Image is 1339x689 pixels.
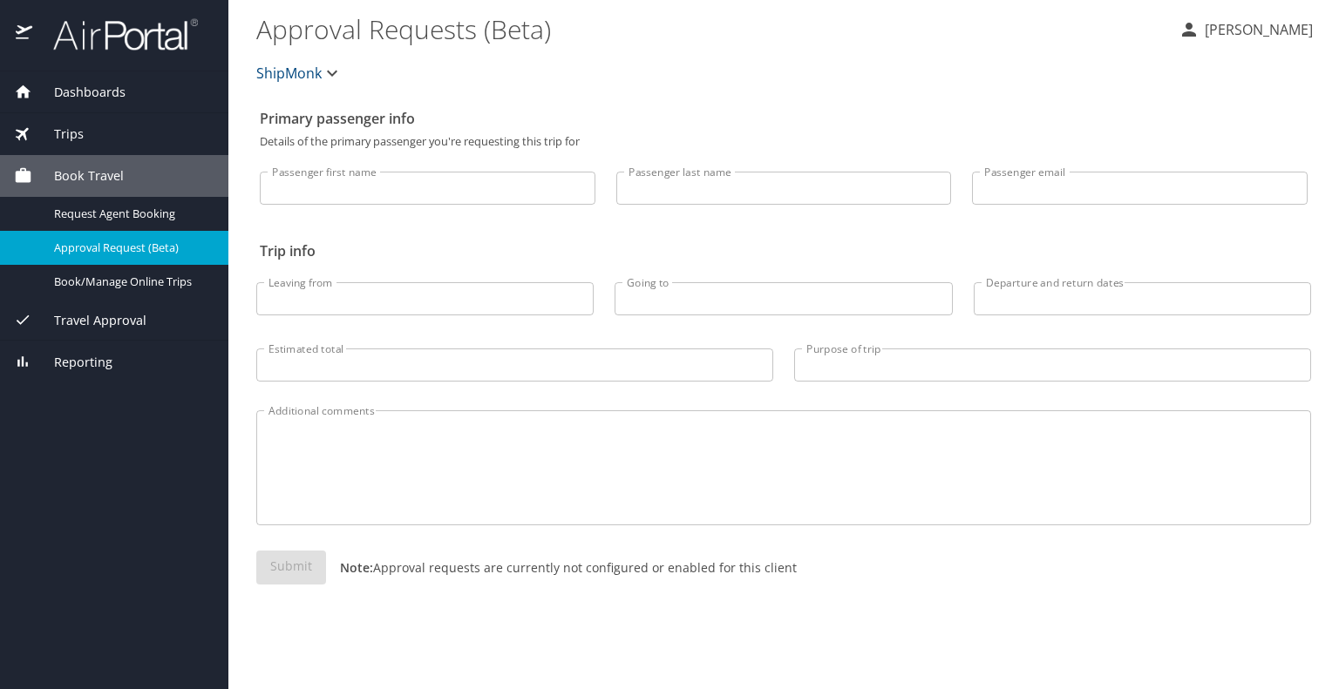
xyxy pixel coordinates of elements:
strong: Note: [340,559,373,576]
p: [PERSON_NAME] [1200,19,1313,40]
img: icon-airportal.png [16,17,34,51]
h1: Approval Requests (Beta) [256,2,1165,56]
span: Approval Request (Beta) [54,240,207,256]
h2: Primary passenger info [260,105,1308,132]
span: Trips [32,125,84,144]
span: Travel Approval [32,311,146,330]
span: ShipMonk [256,61,322,85]
span: Request Agent Booking [54,206,207,222]
button: [PERSON_NAME] [1172,14,1320,45]
button: ShipMonk [249,56,350,91]
span: Book/Manage Online Trips [54,274,207,290]
img: airportal-logo.png [34,17,198,51]
p: Approval requests are currently not configured or enabled for this client [326,558,797,577]
p: Details of the primary passenger you're requesting this trip for [260,136,1308,147]
span: Dashboards [32,83,126,102]
span: Book Travel [32,166,124,186]
h2: Trip info [260,237,1308,265]
span: Reporting [32,353,112,372]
